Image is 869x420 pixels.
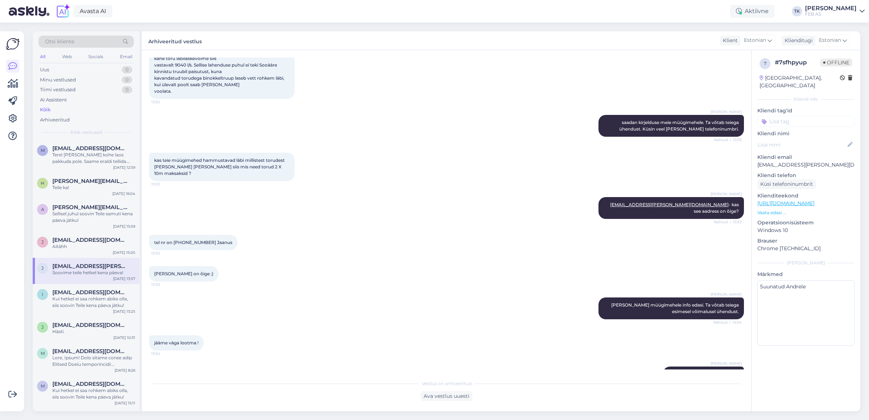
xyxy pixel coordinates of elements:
span: Martonjanne@gmail.com [52,145,128,152]
span: - kas see aadress on õige? [610,202,740,214]
span: j [41,265,44,271]
div: # 7sfhpyup [775,58,820,67]
div: [DATE] 12:59 [113,165,135,170]
span: M [41,383,45,389]
div: [DATE] 15:59 [113,224,135,229]
div: TK [792,6,802,16]
div: Soovime teile hetkel kena päeva! [52,269,135,276]
span: M [41,148,45,153]
span: j [41,324,44,330]
input: Lisa nimi [758,141,846,149]
div: [DATE] 13:25 [113,309,135,314]
span: Kõik vestlused [71,129,102,136]
span: 13:53 [151,181,179,187]
div: Küsi telefoninumbrit [757,179,816,189]
p: Brauser [757,237,854,245]
span: [PERSON_NAME] [710,109,742,115]
div: All [39,52,47,61]
span: Offline [820,59,852,67]
div: Ava vestlus uuesti [421,391,472,401]
span: alex@vessent.com [52,204,128,211]
div: Teile ka! [52,184,135,191]
span: jääme väga lootma ! [154,340,199,345]
div: Uus [40,66,49,73]
div: [DATE] 16:04 [112,191,135,196]
div: 0 [122,76,132,84]
div: Email [119,52,134,61]
span: [PERSON_NAME] on õige ;) [154,271,213,276]
div: [DATE] 15:11 [115,400,135,406]
span: m [41,351,45,356]
span: Matkop@hotmail.com [52,381,128,387]
textarea: Suunatud Andrele [757,280,854,346]
span: [PERSON_NAME] müügimehele info edasi. Ta võtab teiega esimesel võimalusel ühendust. [611,302,740,314]
div: [PERSON_NAME] [757,260,854,266]
div: [DATE] 10:31 [113,335,135,340]
div: Arhiveeritud [40,116,70,124]
div: [DATE] 15:05 [113,250,135,255]
div: Kui hetkel ei saa rohkem abiks olla, siis soovin Teile kena päeva jätku! [52,387,135,400]
p: Vaata edasi ... [757,209,854,216]
span: jaanus@brem.ee [52,263,128,269]
span: [PERSON_NAME] [710,361,742,366]
p: Klienditeekond [757,192,854,200]
div: [PERSON_NAME] [805,5,857,11]
span: [PERSON_NAME] [710,292,742,297]
p: Kliendi telefon [757,172,854,179]
span: 13:53 [151,251,179,256]
div: Klienditugi [782,37,813,44]
p: Kliendi email [757,153,854,161]
div: [DATE] 13:57 [113,276,135,281]
span: Estonian [744,36,766,44]
span: 7 [764,61,766,66]
div: [DATE] 8:26 [115,368,135,373]
p: Chrome [TECHNICAL_ID] [757,245,854,252]
div: Socials [87,52,105,61]
div: Aktiivne [730,5,774,18]
a: [PERSON_NAME]FEB AS [805,5,865,17]
a: [URL][DOMAIN_NAME] [757,200,814,207]
span: h [41,180,44,186]
span: Estonian [819,36,841,44]
a: [EMAIL_ADDRESS][PERSON_NAME][DOMAIN_NAME] [610,202,729,207]
span: 13:53 [151,282,179,287]
p: Kliendi nimi [757,130,854,137]
p: [EMAIL_ADDRESS][PERSON_NAME][DOMAIN_NAME] [757,161,854,169]
div: Kliendi info [757,96,854,103]
span: kas teie müügimehed hammustavad läbi millistest torudest [PERSON_NAME] [PERSON_NAME] siis mis nee... [154,157,286,176]
div: Web [61,52,73,61]
span: Otsi kliente [45,38,74,45]
div: AI Assistent [40,96,67,104]
span: janek.vainjarv@gmail.com [52,237,128,243]
div: Tere! [PERSON_NAME] kohe laos pakkuda pole. Saame eraldi tellida. Villeroy&Bochi valikus on erine... [52,152,135,165]
span: [PERSON_NAME] [710,191,742,197]
div: Hästi. [52,328,135,335]
a: Avasta AI [73,5,112,17]
p: Windows 10 [757,227,854,234]
span: marisprii@gmail.com [52,348,128,355]
span: Nähtud ✓ 13:53 [714,137,742,143]
p: Operatsioonisüsteem [757,219,854,227]
div: Kõik [40,106,51,113]
span: hendrik.saadi@mail.ee [52,178,128,184]
div: Minu vestlused [40,76,76,84]
span: j [41,239,44,245]
span: saadan kirjelduse meie müügimehele. Ta võtab teiega ühendust. Küsin veel [PERSON_NAME] telefoninu... [619,120,740,132]
input: Lisa tag [757,116,854,127]
span: janismagi@gmail.com [52,322,128,328]
div: Kui hetkel ei saa rohkem abiks olla, siis soovin Teile kena päeva jätku! [52,296,135,309]
div: Klient [720,37,738,44]
img: explore-ai [55,4,71,19]
div: Tiimi vestlused [40,86,76,93]
img: Askly Logo [6,37,20,51]
div: Aitähh [52,243,135,250]
div: 0 [122,86,132,93]
span: a [41,207,44,212]
p: Kliendi tag'id [757,107,854,115]
div: Sellisel juhul soovin Teile samuti kena päeva jätku! [52,211,135,224]
div: FEB AS [805,11,857,17]
div: 0 [122,66,132,73]
span: I [42,292,43,297]
p: Märkmed [757,271,854,278]
div: [GEOGRAPHIC_DATA], [GEOGRAPHIC_DATA] [760,74,840,89]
